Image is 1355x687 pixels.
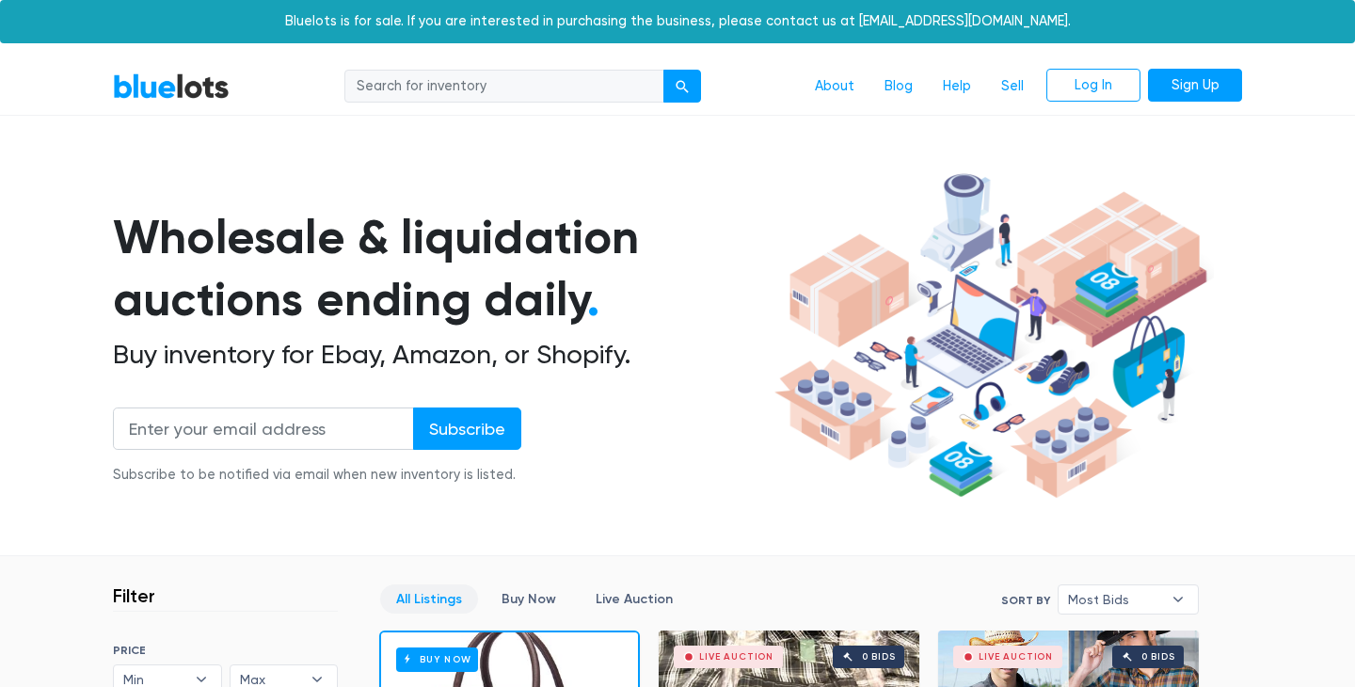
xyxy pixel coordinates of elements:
span: . [587,271,599,328]
a: Buy Now [486,584,572,614]
a: About [800,69,869,104]
h2: Buy inventory for Ebay, Amazon, or Shopify. [113,339,768,371]
span: Most Bids [1068,585,1162,614]
a: Help [928,69,986,104]
h3: Filter [113,584,155,607]
div: Live Auction [699,652,773,662]
img: hero-ee84e7d0318cb26816c560f6b4441b76977f77a177738b4e94f68c95b2b83dbb.png [768,165,1214,507]
a: All Listings [380,584,478,614]
input: Enter your email address [113,407,414,450]
div: Subscribe to be notified via email when new inventory is listed. [113,465,521,486]
a: BlueLots [113,72,230,100]
div: 0 bids [862,652,896,662]
a: Log In [1046,69,1140,103]
h1: Wholesale & liquidation auctions ending daily [113,206,768,331]
input: Search for inventory [344,70,664,104]
a: Blog [869,69,928,104]
label: Sort By [1001,592,1050,609]
h6: Buy Now [396,647,478,671]
a: Sign Up [1148,69,1242,103]
div: Live Auction [979,652,1053,662]
div: 0 bids [1141,652,1175,662]
a: Live Auction [580,584,689,614]
input: Subscribe [413,407,521,450]
h6: PRICE [113,644,338,657]
a: Sell [986,69,1039,104]
b: ▾ [1158,585,1198,614]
